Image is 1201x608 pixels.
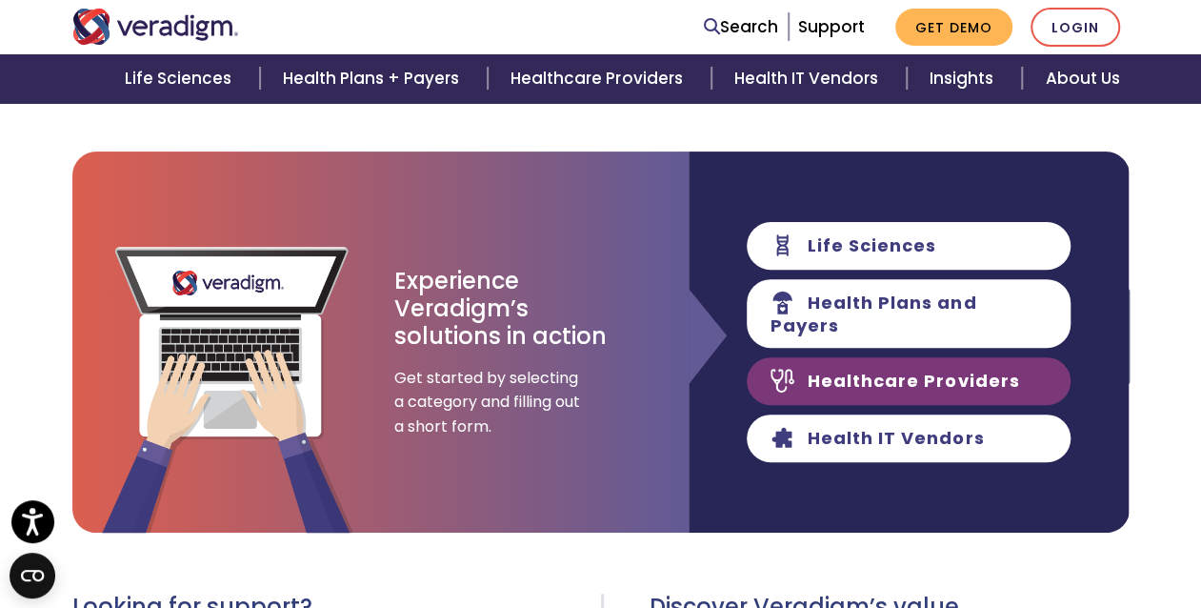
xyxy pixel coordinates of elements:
a: About Us [1022,54,1142,103]
a: Get Demo [895,9,1012,46]
span: Get started by selecting a category and filling out a short form. [394,366,585,439]
img: Veradigm logo [72,9,239,45]
a: Healthcare Providers [488,54,711,103]
a: Health Plans + Payers [260,54,488,103]
strong: Explore the possibilities by booking time with a Veradigm expert [DATE]. [294,81,907,104]
button: Open CMP widget [10,553,55,598]
a: Support [798,15,865,38]
a: Insights [907,54,1022,103]
h3: Experience Veradigm’s solutions in action [394,268,609,350]
a: Search [704,14,778,40]
a: Login [1031,8,1120,47]
a: Health IT Vendors [711,54,907,103]
a: Life Sciences [102,54,260,103]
